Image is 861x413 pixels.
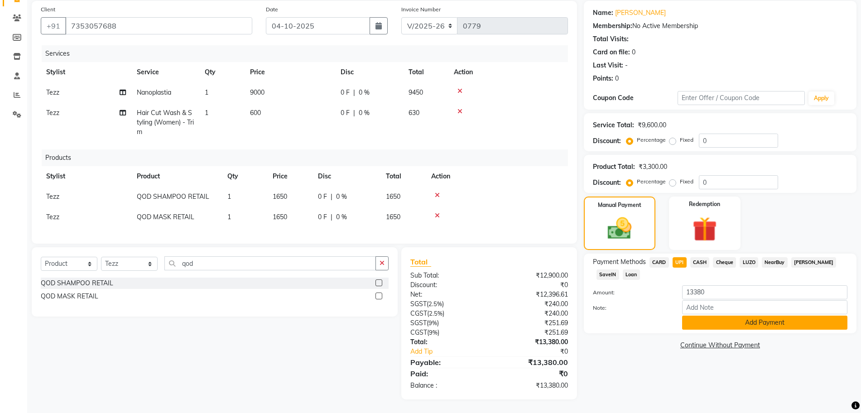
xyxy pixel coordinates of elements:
[250,109,261,117] span: 600
[359,88,370,97] span: 0 %
[401,5,441,14] label: Invoice Number
[713,257,736,268] span: Cheque
[649,257,669,268] span: CARD
[682,316,847,330] button: Add Payment
[680,136,693,144] label: Fixed
[429,310,443,317] span: 2.5%
[42,45,575,62] div: Services
[404,271,489,280] div: Sub Total:
[341,88,350,97] span: 0 F
[353,88,355,97] span: |
[250,88,265,96] span: 9000
[410,319,427,327] span: SGST
[137,109,194,136] span: Hair Cut Wash & Styling (Women) - Trim
[205,88,208,96] span: 1
[448,62,568,82] th: Action
[808,91,834,105] button: Apply
[586,304,675,312] label: Note:
[336,212,347,222] span: 0 %
[409,109,419,117] span: 630
[46,213,59,221] span: Tezz
[41,17,66,34] button: +91
[593,257,646,267] span: Payment Methods
[615,74,619,83] div: 0
[489,381,575,390] div: ₹13,380.00
[404,337,489,347] div: Total:
[596,269,619,280] span: SaveIN
[227,192,231,201] span: 1
[227,213,231,221] span: 1
[740,257,758,268] span: LUZO
[137,213,194,221] span: QOD MASK RETAIL
[593,120,634,130] div: Service Total:
[46,109,59,117] span: Tezz
[199,62,245,82] th: Qty
[639,162,667,172] div: ₹3,300.00
[593,34,629,44] div: Total Visits:
[593,93,678,103] div: Coupon Code
[41,5,55,14] label: Client
[623,269,640,280] span: Loan
[164,256,376,270] input: Search or Scan
[503,347,575,356] div: ₹0
[593,8,613,18] div: Name:
[318,212,327,222] span: 0 F
[600,215,639,242] img: _cash.svg
[65,17,252,34] input: Search by Name/Mobile/Email/Code
[685,214,725,245] img: _gift.svg
[598,201,641,209] label: Manual Payment
[46,192,59,201] span: Tezz
[386,213,400,221] span: 1650
[489,368,575,379] div: ₹0
[404,347,504,356] a: Add Tip
[404,368,489,379] div: Paid:
[593,136,621,146] div: Discount:
[353,108,355,118] span: |
[489,318,575,328] div: ₹251.69
[410,309,427,317] span: CGST
[593,48,630,57] div: Card on file:
[335,62,403,82] th: Disc
[489,357,575,368] div: ₹13,380.00
[680,178,693,186] label: Fixed
[593,61,623,70] div: Last Visit:
[273,213,287,221] span: 1650
[331,212,332,222] span: |
[678,91,805,105] input: Enter Offer / Coupon Code
[137,192,209,201] span: QOD SHAMPOO RETAIL
[404,357,489,368] div: Payable:
[593,178,621,187] div: Discount:
[637,136,666,144] label: Percentage
[632,48,635,57] div: 0
[266,5,278,14] label: Date
[429,329,438,336] span: 9%
[41,279,113,288] div: QOD SHAMPOO RETAIL
[386,192,400,201] span: 1650
[41,166,131,187] th: Stylist
[341,108,350,118] span: 0 F
[409,88,423,96] span: 9450
[593,21,847,31] div: No Active Membership
[489,271,575,280] div: ₹12,900.00
[489,299,575,309] div: ₹240.00
[403,62,448,82] th: Total
[46,88,59,96] span: Tezz
[380,166,426,187] th: Total
[638,120,666,130] div: ₹9,600.00
[489,337,575,347] div: ₹13,380.00
[404,318,489,328] div: ( )
[428,300,442,307] span: 2.5%
[673,257,687,268] span: UPI
[131,62,199,82] th: Service
[426,166,568,187] th: Action
[762,257,788,268] span: NearBuy
[410,257,431,267] span: Total
[41,62,131,82] th: Stylist
[489,290,575,299] div: ₹12,396.61
[593,74,613,83] div: Points:
[336,192,347,202] span: 0 %
[245,62,335,82] th: Price
[205,109,208,117] span: 1
[273,192,287,201] span: 1650
[359,108,370,118] span: 0 %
